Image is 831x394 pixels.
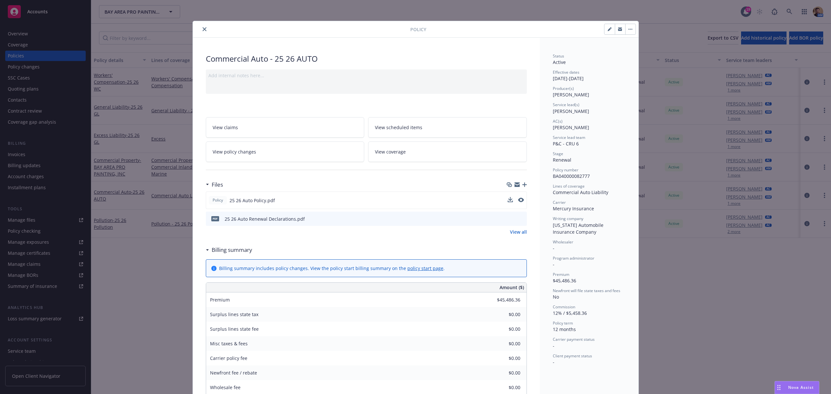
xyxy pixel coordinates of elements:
[553,189,608,195] span: Commercial Auto Liability
[482,310,524,319] input: 0.00
[553,141,579,147] span: P&C - CRU 6
[553,216,583,221] span: Writing company
[212,180,223,189] h3: Files
[210,311,258,317] span: Surplus lines state tax
[210,297,230,303] span: Premium
[553,245,554,251] span: -
[368,117,527,138] a: View scheduled items
[553,102,579,107] span: Service lead(s)
[210,384,241,390] span: Wholesale fee
[553,359,554,365] span: -
[775,381,819,394] button: Nova Assist
[482,295,524,305] input: 0.00
[508,197,513,204] button: download file
[553,272,569,277] span: Premium
[553,294,559,300] span: No
[482,324,524,334] input: 0.00
[482,353,524,363] input: 0.00
[375,148,406,155] span: View coverage
[368,142,527,162] a: View coverage
[482,368,524,378] input: 0.00
[553,353,592,359] span: Client payment status
[375,124,422,131] span: View scheduled items
[553,255,594,261] span: Program administrator
[553,124,589,130] span: [PERSON_NAME]
[553,320,573,326] span: Policy term
[206,53,527,64] div: Commercial Auto - 25 26 AUTO
[553,222,605,235] span: [US_STATE] Automobile Insurance Company
[553,343,554,349] span: -
[210,355,247,361] span: Carrier policy fee
[553,59,566,65] span: Active
[213,124,238,131] span: View claims
[211,216,219,221] span: pdf
[553,92,589,98] span: [PERSON_NAME]
[553,304,575,310] span: Commission
[553,167,578,173] span: Policy number
[206,180,223,189] div: Files
[553,86,574,91] span: Producer(s)
[482,339,524,349] input: 0.00
[210,326,259,332] span: Surplus lines state fee
[510,228,527,235] a: View all
[553,288,620,293] span: Newfront will file state taxes and fees
[775,381,783,394] div: Drag to move
[553,151,563,156] span: Stage
[553,157,571,163] span: Renewal
[219,265,445,272] div: Billing summary includes policy changes. View the policy start billing summary on the .
[518,197,524,204] button: preview file
[553,69,579,75] span: Effective dates
[410,26,426,33] span: Policy
[482,383,524,392] input: 0.00
[518,198,524,202] button: preview file
[553,69,626,82] div: [DATE] - [DATE]
[508,197,513,202] button: download file
[407,265,443,271] a: policy start page
[553,326,576,332] span: 12 months
[553,200,566,205] span: Carrier
[206,142,365,162] a: View policy changes
[518,215,524,222] button: preview file
[508,215,513,222] button: download file
[229,197,275,204] span: 25 26 Auto Policy.pdf
[553,108,589,114] span: [PERSON_NAME]
[553,135,585,140] span: Service lead team
[201,25,208,33] button: close
[500,284,524,291] span: Amount ($)
[206,117,365,138] a: View claims
[553,53,564,59] span: Status
[788,385,814,390] span: Nova Assist
[208,72,524,79] div: Add internal notes here...
[553,310,587,316] span: 12% / $5,458.36
[553,261,554,267] span: -
[225,215,305,222] div: 25 26 Auto Renewal Declarations.pdf
[553,205,594,212] span: Mercury Insurance
[211,197,224,203] span: Policy
[553,118,563,124] span: AC(s)
[553,239,573,245] span: Wholesaler
[206,246,252,254] div: Billing summary
[553,173,590,179] span: BA040000082777
[213,148,256,155] span: View policy changes
[212,246,252,254] h3: Billing summary
[210,370,257,376] span: Newfront fee / rebate
[210,340,248,347] span: Misc taxes & fees
[553,183,585,189] span: Lines of coverage
[553,277,576,284] span: $45,486.36
[553,337,595,342] span: Carrier payment status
